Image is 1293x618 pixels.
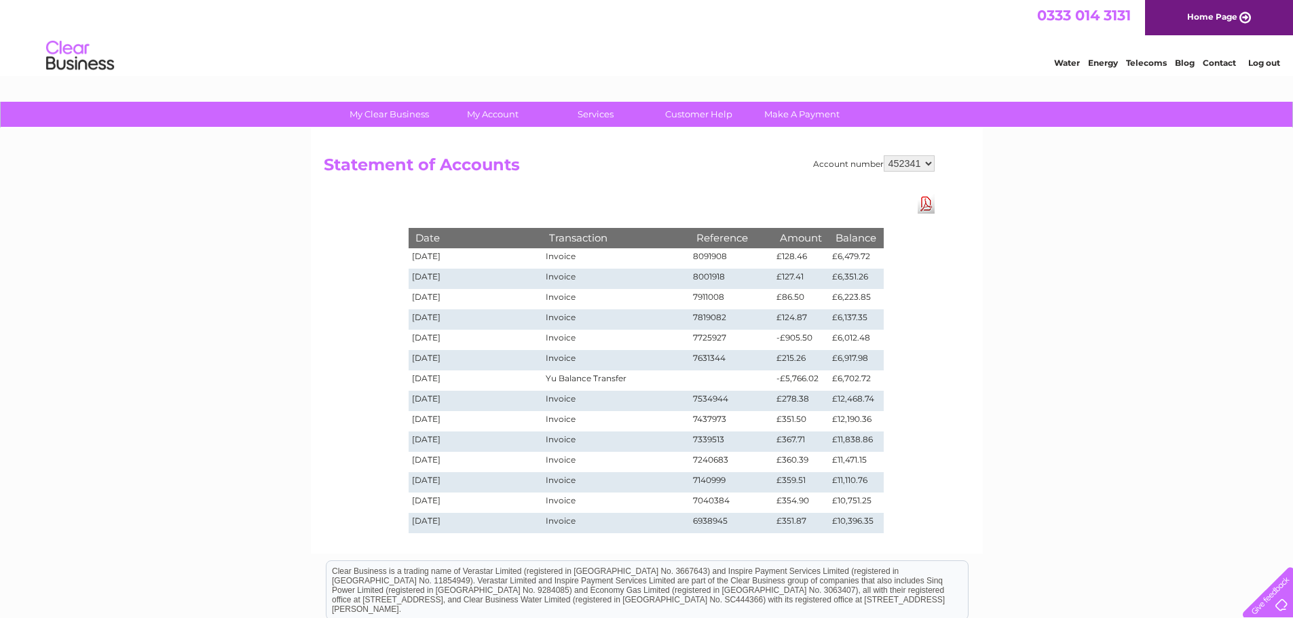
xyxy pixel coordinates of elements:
td: -£905.50 [773,330,829,350]
td: Invoice [542,350,689,370]
td: Invoice [542,391,689,411]
td: -£5,766.02 [773,370,829,391]
td: 7534944 [690,391,774,411]
td: [DATE] [409,513,543,533]
td: £6,917.98 [829,350,883,370]
a: My Clear Business [333,102,445,127]
a: Water [1054,58,1080,68]
td: £6,351.26 [829,269,883,289]
td: £6,223.85 [829,289,883,309]
td: [DATE] [409,269,543,289]
td: £6,137.35 [829,309,883,330]
td: Yu Balance Transfer [542,370,689,391]
h2: Statement of Accounts [324,155,935,181]
td: [DATE] [409,248,543,269]
a: Make A Payment [746,102,858,127]
td: £10,751.25 [829,493,883,513]
td: [DATE] [409,493,543,513]
td: [DATE] [409,452,543,472]
td: Invoice [542,472,689,493]
td: Invoice [542,289,689,309]
td: [DATE] [409,309,543,330]
td: Invoice [542,493,689,513]
td: £11,838.86 [829,431,883,452]
a: Download Pdf [918,194,935,214]
td: [DATE] [409,391,543,411]
td: £6,012.48 [829,330,883,350]
td: Invoice [542,309,689,330]
td: [DATE] [409,330,543,350]
td: £351.87 [773,513,829,533]
td: 7437973 [690,411,774,431]
td: 7819082 [690,309,774,330]
td: 8091908 [690,248,774,269]
th: Balance [829,228,883,248]
td: [DATE] [409,370,543,391]
td: £360.39 [773,452,829,472]
td: [DATE] [409,411,543,431]
td: 6938945 [690,513,774,533]
th: Date [409,228,543,248]
td: £11,110.76 [829,472,883,493]
td: £359.51 [773,472,829,493]
td: Invoice [542,411,689,431]
td: [DATE] [409,350,543,370]
td: £12,468.74 [829,391,883,411]
td: £10,396.35 [829,513,883,533]
a: Telecoms [1126,58,1167,68]
a: Energy [1088,58,1118,68]
a: Blog [1175,58,1195,68]
div: Account number [813,155,935,172]
td: £367.71 [773,431,829,452]
th: Transaction [542,228,689,248]
td: 7240683 [690,452,774,472]
div: Clear Business is a trading name of Verastar Limited (registered in [GEOGRAPHIC_DATA] No. 3667643... [326,7,968,66]
td: Invoice [542,269,689,289]
td: £6,702.72 [829,370,883,391]
td: Invoice [542,452,689,472]
td: £12,190.36 [829,411,883,431]
td: Invoice [542,513,689,533]
th: Reference [690,228,774,248]
td: Invoice [542,248,689,269]
td: £86.50 [773,289,829,309]
td: 7339513 [690,431,774,452]
td: £124.87 [773,309,829,330]
td: £11,471.15 [829,452,883,472]
td: £127.41 [773,269,829,289]
a: 0333 014 3131 [1037,7,1131,24]
td: £278.38 [773,391,829,411]
td: 7725927 [690,330,774,350]
a: Services [540,102,652,127]
td: 7911008 [690,289,774,309]
td: 8001918 [690,269,774,289]
a: Log out [1248,58,1280,68]
td: £215.26 [773,350,829,370]
td: £128.46 [773,248,829,269]
td: 7140999 [690,472,774,493]
td: £351.50 [773,411,829,431]
a: Customer Help [643,102,755,127]
td: 7040384 [690,493,774,513]
a: Contact [1203,58,1236,68]
td: [DATE] [409,289,543,309]
th: Amount [773,228,829,248]
td: £354.90 [773,493,829,513]
td: £6,479.72 [829,248,883,269]
td: [DATE] [409,431,543,452]
td: Invoice [542,330,689,350]
a: My Account [436,102,548,127]
td: [DATE] [409,472,543,493]
img: logo.png [45,35,115,77]
td: Invoice [542,431,689,452]
td: 7631344 [690,350,774,370]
